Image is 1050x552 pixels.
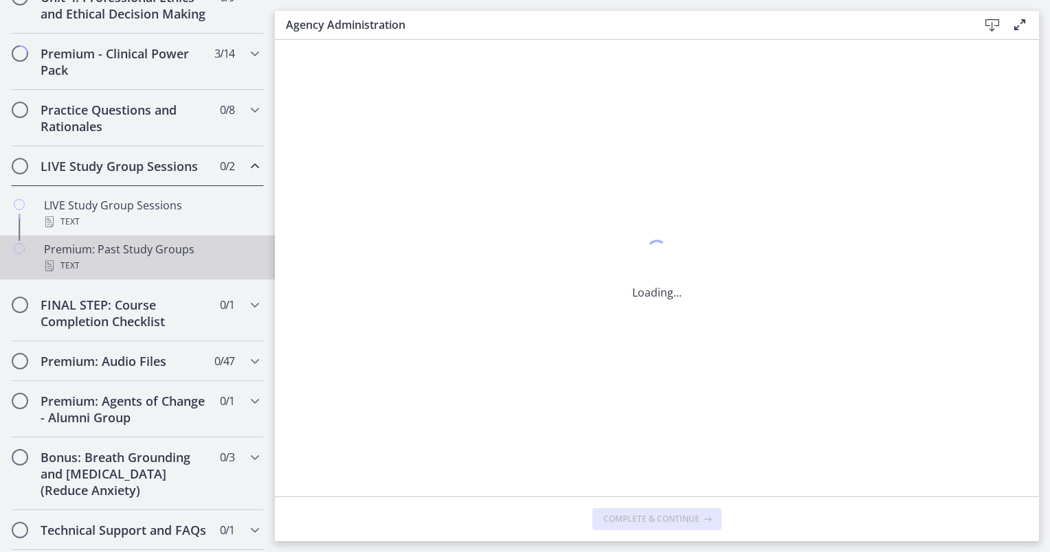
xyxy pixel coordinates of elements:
span: 0 / 1 [220,297,234,313]
span: 0 / 3 [220,449,234,465]
p: Loading... [632,284,682,301]
span: Complete & continue [603,514,700,525]
span: 3 / 14 [214,45,234,62]
span: 0 / 8 [220,102,234,118]
h2: Technical Support and FAQs [41,522,208,538]
span: 0 / 47 [214,353,234,369]
span: 0 / 1 [220,393,234,409]
span: 0 / 2 [220,158,234,174]
div: Text [44,257,258,274]
h2: Premium: Audio Files [41,353,208,369]
h3: Agency Administration [286,16,957,33]
h2: FINAL STEP: Course Completion Checklist [41,297,208,330]
button: Complete & continue [592,508,722,530]
h2: Bonus: Breath Grounding and [MEDICAL_DATA] (Reduce Anxiety) [41,449,208,498]
h2: LIVE Study Group Sessions [41,158,208,174]
div: 1 [632,236,682,268]
h2: Premium - Clinical Power Pack [41,45,208,78]
div: LIVE Study Group Sessions [44,197,258,230]
span: 0 / 1 [220,522,234,538]
div: Text [44,214,258,230]
h2: Practice Questions and Rationales [41,102,208,135]
h2: Premium: Agents of Change - Alumni Group [41,393,208,426]
div: Premium: Past Study Groups [44,241,258,274]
